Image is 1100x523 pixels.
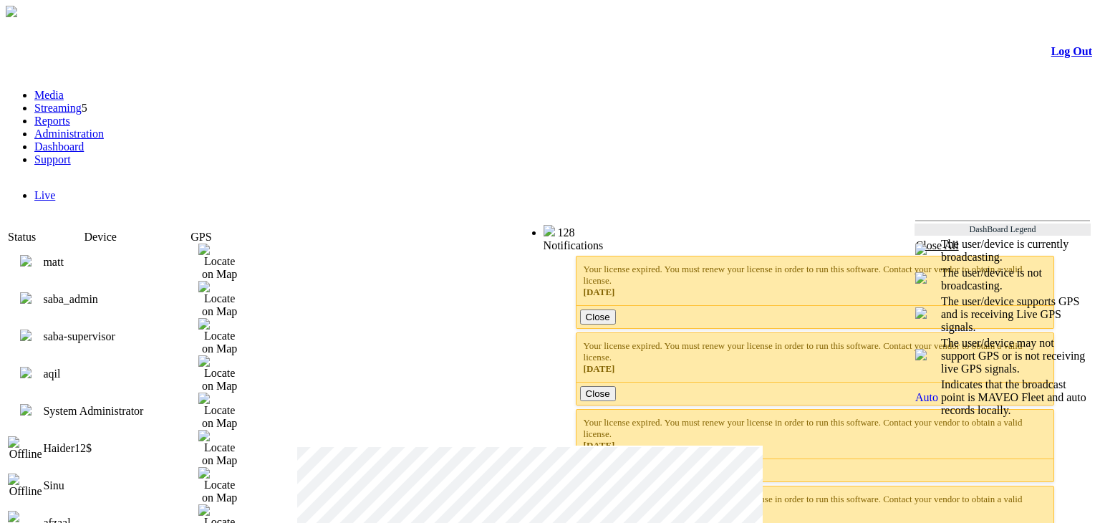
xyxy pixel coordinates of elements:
[558,226,575,239] span: 128
[915,349,927,360] img: crosshair_gray.png
[198,244,241,281] img: Locate on Map
[20,330,32,341] img: miniPlay.png
[198,467,241,504] img: Locate on Map
[915,307,927,319] img: crosshair_blue.png
[584,440,615,451] span: [DATE]
[584,264,1047,298] div: Your license expired. You must renew your license in order to run this software. Contact your ven...
[82,102,87,114] span: 5
[43,355,198,393] td: aqil
[580,310,616,325] button: Close
[940,237,1091,264] td: The user/device is currently broadcasting.
[198,281,241,318] img: Locate on Map
[915,224,1091,236] td: DashBoard Legend
[20,255,32,267] img: miniPlay.png
[580,386,616,401] button: Close
[34,102,82,114] a: Streaming
[940,378,1091,418] td: Indicates that the broadcast point is MAVEO Fleet and auto records locally.
[43,318,198,355] td: saba-supervisor
[584,287,615,297] span: [DATE]
[940,294,1091,335] td: The user/device supports GPS and is receiving Live GPS signals.
[34,189,55,201] a: Live
[198,318,241,355] img: Locate on Map
[43,281,198,318] td: saba_admin
[34,140,84,153] a: Dashboard
[198,355,241,393] img: Locate on Map
[8,231,85,244] td: Status
[43,430,198,467] td: Haider12$
[34,153,71,165] a: Support
[544,225,555,236] img: bell25.png
[544,239,1064,252] div: Notifications
[85,231,173,244] td: Device
[43,244,198,281] td: matt
[8,474,43,498] img: Offline
[20,404,32,416] img: miniPlay.png
[915,244,927,255] img: miniPlay.png
[584,363,615,374] span: [DATE]
[198,393,241,430] img: Locate on Map
[173,231,230,244] td: GPS
[34,115,70,127] a: Reports
[198,430,241,467] img: Locate on Map
[43,467,198,504] td: Sinu
[8,436,43,461] img: Offline
[34,89,64,101] a: Media
[333,226,515,236] span: Welcome, System Administrator (Administrator)
[20,367,32,378] img: miniPlay.png
[584,417,1047,451] div: Your license expired. You must renew your license in order to run this software. Contact your ven...
[43,393,198,430] td: System Administrator
[940,336,1091,376] td: The user/device may not support GPS or is not receiving live GPS signals.
[20,292,32,304] img: miniPlay.png
[940,266,1091,293] td: The user/device is not broadcasting.
[584,340,1047,375] div: Your license expired. You must renew your license in order to run this software. Contact your ven...
[34,128,104,140] a: Administration
[915,272,927,284] img: miniNoPlay.png
[915,391,938,403] span: Auto
[1051,45,1092,57] a: Log Out
[6,6,17,17] img: arrow-3.png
